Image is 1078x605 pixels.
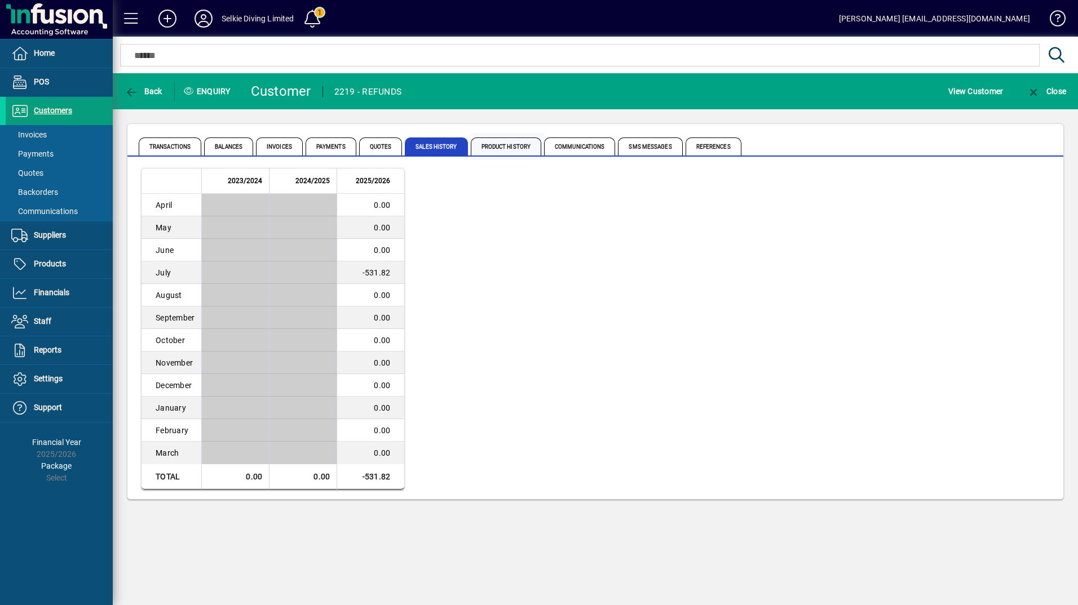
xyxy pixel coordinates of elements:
[6,308,113,336] a: Staff
[32,438,81,447] span: Financial Year
[142,261,201,284] td: July
[6,183,113,202] a: Backorders
[6,163,113,183] a: Quotes
[1027,87,1066,96] span: Close
[142,216,201,239] td: May
[251,82,311,100] div: Customer
[256,137,303,155] span: Invoices
[6,125,113,144] a: Invoices
[122,81,165,101] button: Back
[946,81,1006,101] button: View Customer
[185,8,222,29] button: Profile
[839,10,1030,28] div: [PERSON_NAME] [EMAIL_ADDRESS][DOMAIN_NAME]
[11,168,43,177] span: Quotes
[34,77,49,86] span: POS
[1024,81,1069,101] button: Close
[6,336,113,364] a: Reports
[11,149,54,158] span: Payments
[201,464,269,490] td: 0.00
[1041,2,1064,39] a: Knowledge Base
[113,81,175,101] app-page-header-button: Back
[142,442,201,464] td: March
[11,207,78,216] span: Communications
[142,352,201,374] td: November
[222,10,294,28] div: Selkie Diving Limited
[34,345,61,354] span: Reports
[337,352,404,374] td: 0.00
[618,137,682,155] span: SMS Messages
[142,194,201,216] td: April
[11,130,47,139] span: Invoices
[337,284,404,306] td: 0.00
[125,87,162,96] span: Back
[334,83,402,101] div: 2219 - REFUNDS
[41,461,72,470] span: Package
[337,306,404,329] td: 0.00
[6,68,113,96] a: POS
[337,397,404,419] td: 0.00
[337,216,404,239] td: 0.00
[405,137,467,155] span: Sales History
[142,419,201,442] td: February
[34,403,62,412] span: Support
[142,284,201,306] td: August
[149,8,185,29] button: Add
[356,175,390,187] span: 2025/2026
[337,464,404,490] td: -531.82
[359,137,403,155] span: Quotes
[686,137,741,155] span: References
[6,365,113,393] a: Settings
[6,39,113,68] a: Home
[6,221,113,250] a: Suppliers
[34,230,66,239] span: Suppliers
[1015,81,1078,101] app-page-header-button: Close enquiry
[337,261,404,284] td: -531.82
[139,137,201,155] span: Transactions
[142,397,201,419] td: January
[142,374,201,397] td: December
[6,250,113,278] a: Products
[6,279,113,307] a: Financials
[544,137,615,155] span: Communications
[142,464,201,490] td: Total
[204,137,253,155] span: Balances
[471,137,542,155] span: Product History
[34,374,63,383] span: Settings
[228,175,262,187] span: 2023/2024
[34,317,51,326] span: Staff
[6,394,113,422] a: Support
[142,329,201,352] td: October
[6,144,113,163] a: Payments
[337,419,404,442] td: 0.00
[337,442,404,464] td: 0.00
[337,194,404,216] td: 0.00
[337,239,404,261] td: 0.00
[34,288,69,297] span: Financials
[948,82,1003,100] span: View Customer
[142,306,201,329] td: September
[142,239,201,261] td: June
[34,48,55,57] span: Home
[269,464,337,490] td: 0.00
[306,137,356,155] span: Payments
[175,82,242,100] div: Enquiry
[34,106,72,115] span: Customers
[337,329,404,352] td: 0.00
[295,175,330,187] span: 2024/2025
[6,202,113,221] a: Communications
[34,259,66,268] span: Products
[11,188,58,197] span: Backorders
[337,374,404,397] td: 0.00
